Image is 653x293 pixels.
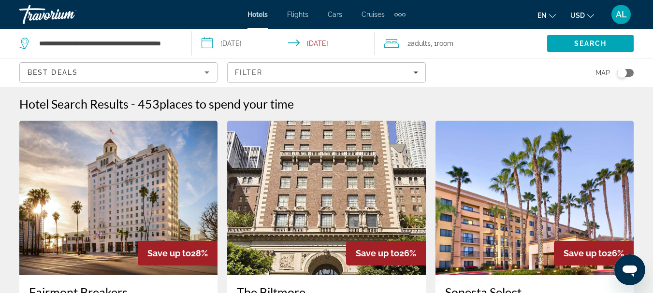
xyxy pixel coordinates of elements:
[375,29,547,58] button: Travelers: 2 adults, 0 children
[227,121,425,275] img: The Biltmore Los Angeles
[547,35,634,52] button: Search
[435,121,634,275] img: Sonesta Select Laguna Hills Irvine Spectrum
[431,37,453,50] span: , 1
[356,248,399,258] span: Save up to
[362,11,385,18] a: Cruises
[346,241,426,265] div: 26%
[147,248,191,258] span: Save up to
[574,40,607,47] span: Search
[227,62,425,83] button: Filters
[570,12,585,19] span: USD
[437,40,453,47] span: Room
[160,97,294,111] span: places to spend your time
[287,11,308,18] a: Flights
[328,11,342,18] a: Cars
[411,40,431,47] span: Adults
[570,8,594,22] button: Change currency
[394,7,406,22] button: Extra navigation items
[28,69,78,76] span: Best Deals
[595,66,610,80] span: Map
[138,97,294,111] h2: 453
[19,97,129,111] h1: Hotel Search Results
[537,8,556,22] button: Change language
[19,2,116,27] a: Travorium
[564,248,607,258] span: Save up to
[407,37,431,50] span: 2
[609,4,634,25] button: User Menu
[247,11,268,18] a: Hotels
[28,67,209,78] mat-select: Sort by
[610,69,634,77] button: Toggle map
[38,36,177,51] input: Search hotel destination
[131,97,135,111] span: -
[235,69,262,76] span: Filter
[616,10,627,19] span: AL
[614,254,645,285] iframe: Button to launch messaging window
[554,241,634,265] div: 26%
[19,121,218,275] img: Fairmont Breakers Long Beach
[537,12,547,19] span: en
[138,241,218,265] div: 28%
[192,29,374,58] button: Select check in and out date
